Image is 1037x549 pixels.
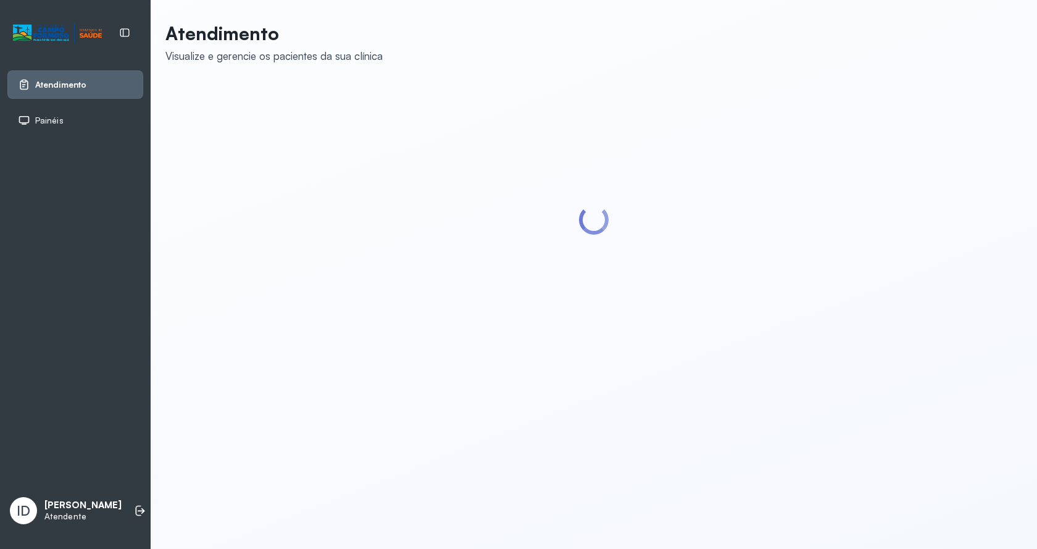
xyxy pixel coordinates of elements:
[35,115,64,126] span: Painéis
[35,80,86,90] span: Atendimento
[17,503,30,519] span: ID
[18,78,133,91] a: Atendimento
[44,511,122,522] p: Atendente
[165,22,383,44] p: Atendimento
[44,500,122,511] p: [PERSON_NAME]
[165,49,383,62] div: Visualize e gerencie os pacientes da sua clínica
[13,23,102,43] img: Logotipo do estabelecimento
